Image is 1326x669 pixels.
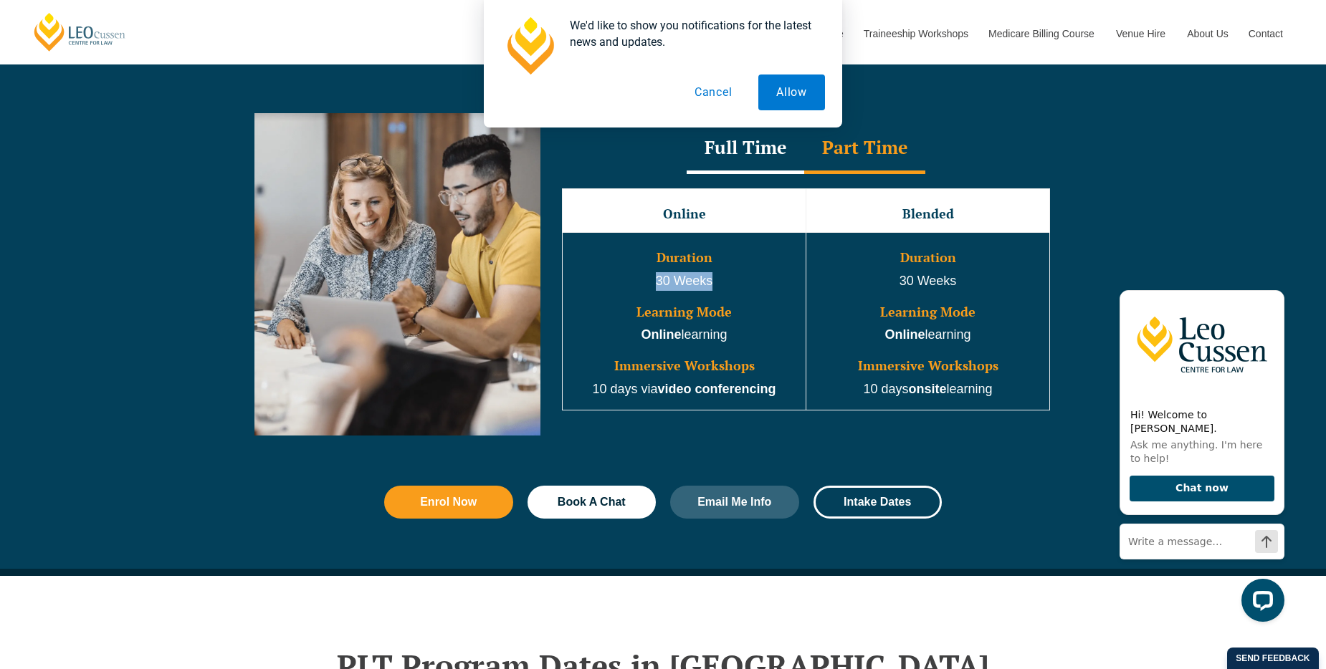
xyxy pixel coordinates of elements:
[658,382,776,396] strong: video conferencing
[564,207,804,221] h3: Online
[558,17,825,50] div: We'd like to show you notifications for the latest news and updates.
[564,272,804,291] p: 30 Weeks
[844,496,911,508] span: Intake Dates
[808,272,1048,291] p: 30 Weeks
[528,486,657,519] a: Book A Chat
[670,486,799,519] a: Email Me Info
[564,359,804,373] h3: Immersive Workshops
[564,380,804,399] p: 10 days via
[814,486,943,519] a: Intake Dates
[420,496,477,508] span: Enrol Now
[908,382,946,396] strong: onsite
[808,251,1048,265] h3: Duration
[384,486,513,519] a: Enrol Now
[558,496,626,508] span: Book A Chat
[1108,276,1290,633] iframe: LiveChat chat widget
[808,359,1048,373] h3: Immersive Workshops
[804,124,925,174] div: Part Time
[758,74,825,110] button: Allow
[687,124,804,174] div: Full Time
[564,251,804,265] h3: Duration
[564,305,804,319] h3: Learning Mode
[564,326,804,345] p: learning
[884,327,925,342] strong: Online
[697,496,771,508] span: Email Me Info
[808,305,1048,319] h3: Learning Mode
[641,327,681,342] strong: Online
[808,207,1048,221] h3: Blended
[677,74,750,110] button: Cancel
[808,380,1048,399] p: 10 days learning
[808,326,1048,345] p: learning
[501,17,558,74] img: notification icon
